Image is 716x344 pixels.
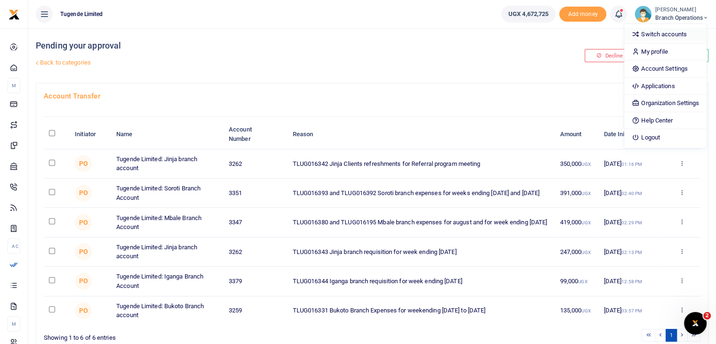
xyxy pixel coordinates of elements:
[555,208,598,237] td: 419,000
[75,214,92,231] span: Peace Otema
[598,208,663,237] td: [DATE]
[624,80,707,93] a: Applications
[555,267,598,296] td: 99,000
[75,302,92,319] span: Peace Otema
[8,78,20,93] li: M
[621,191,642,196] small: 02:40 PM
[581,250,590,255] small: UGX
[621,250,642,255] small: 02:13 PM
[624,28,707,41] a: Switch accounts
[111,120,224,149] th: Name: activate to sort column ascending
[8,10,20,17] a: logo-small logo-large logo-large
[635,6,652,23] img: profile-user
[655,6,708,14] small: [PERSON_NAME]
[288,267,555,296] td: TLUG016344 Iganga branch requisition for week ending [DATE]
[111,296,224,325] td: Tugende Limited: Bukoto Branch account
[635,6,708,23] a: profile-user [PERSON_NAME] Branch Operations
[288,238,555,267] td: TLUG016343 Jinja branch requisition for week ending [DATE]
[624,114,707,127] a: Help Center
[581,162,590,167] small: UGX
[581,191,590,196] small: UGX
[8,9,20,20] img: logo-small
[498,6,559,23] li: Wallet ballance
[288,296,555,325] td: TLUG016331 Bukoto Branch Expenses for weekending [DATE] to [DATE]
[44,328,369,343] div: Showing 1 to 6 of 6 entries
[598,267,663,296] td: [DATE]
[44,91,700,101] h4: Account Transfer
[75,185,92,202] span: Peace Otema
[75,155,92,172] span: Peace Otema
[598,238,663,267] td: [DATE]
[70,120,111,149] th: Initiator: activate to sort column ascending
[224,208,288,237] td: 3347
[33,55,482,71] a: Back to categories
[598,149,663,179] td: [DATE]
[288,120,555,149] th: Reason: activate to sort column ascending
[581,308,590,313] small: UGX
[224,120,288,149] th: Account Number: activate to sort column ascending
[621,162,642,167] small: 01:16 PM
[111,238,224,267] td: Tugende Limited: Jinja branch account
[666,329,677,342] a: 1
[555,296,598,325] td: 135,000
[508,9,548,19] span: UGX 4,672,725
[621,220,642,225] small: 02:29 PM
[111,149,224,179] td: Tugende Limited: Jinja branch account
[288,179,555,208] td: TLUG016393 and TLUG016392 Soroti branch expenses for weeks ending [DATE] and [DATE]
[111,179,224,208] td: Tugende Limited: Soroti Branch Account
[8,238,20,254] li: Ac
[598,179,663,208] td: [DATE]
[224,149,288,179] td: 3262
[559,7,606,22] span: Add money
[224,296,288,325] td: 3259
[44,120,70,149] th: : activate to sort column descending
[75,273,92,290] span: Peace Otema
[111,267,224,296] td: Tugende Limited: Iganga Branch Account
[598,296,663,325] td: [DATE]
[655,14,708,22] span: Branch Operations
[111,208,224,237] td: Tugende Limited: Mbale Branch Account
[624,131,707,144] a: Logout
[578,279,587,284] small: UGX
[501,6,555,23] a: UGX 4,672,725
[8,316,20,332] li: M
[598,120,663,149] th: Date Initiated: activate to sort column ascending
[555,120,598,149] th: Amount: activate to sort column ascending
[555,149,598,179] td: 350,000
[621,308,642,313] small: 03:57 PM
[288,149,555,179] td: TLUG016342 Jinja Clients refreshments for Referral program meeting
[224,238,288,267] td: 3262
[585,49,642,62] button: Decline All
[559,10,606,17] a: Add money
[224,267,288,296] td: 3379
[75,243,92,260] span: Peace Otema
[56,10,107,18] span: Tugende Limited
[624,62,707,75] a: Account Settings
[703,312,711,319] span: 2
[559,7,606,22] li: Toup your wallet
[684,312,707,335] iframe: Intercom live chat
[581,220,590,225] small: UGX
[555,238,598,267] td: 247,000
[288,208,555,237] td: TLUG016380 and TLUG016195 Mbale branch expenses for august and for week ending [DATE]
[224,179,288,208] td: 3351
[621,279,642,284] small: 12:58 PM
[555,179,598,208] td: 391,000
[624,97,707,110] a: Organization Settings
[36,41,482,51] h4: Pending your approval
[624,45,707,58] a: My profile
